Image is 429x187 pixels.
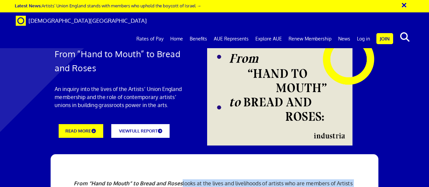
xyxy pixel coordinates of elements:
a: READ MORE [59,124,103,138]
p: An inquiry into the lives of the Artists’ Union England membership and the role of contemporary a... [55,85,182,109]
button: search [394,30,415,44]
a: Join [376,33,393,44]
a: Home [167,30,186,47]
a: Renew Membership [285,30,335,47]
h1: From “Hand to Mouth” to Bread and Roses [55,47,182,75]
a: Benefits [186,30,210,47]
a: Latest News:Artists’ Union England stands with members who uphold the boycott of Israel → [15,3,201,8]
a: News [335,30,354,47]
a: Log in [354,30,373,47]
span: VIEW [119,128,130,133]
a: VIEWFULL REPORT [111,124,170,138]
a: AUE Represents [210,30,252,47]
strong: From “Hand to Mouth” to Bread and Roses [74,180,183,187]
a: Explore AUE [252,30,285,47]
strong: Latest News: [15,3,42,8]
a: Brand [DEMOGRAPHIC_DATA][GEOGRAPHIC_DATA] [11,12,152,29]
a: Rates of Pay [133,30,167,47]
span: [DEMOGRAPHIC_DATA][GEOGRAPHIC_DATA] [28,17,147,24]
